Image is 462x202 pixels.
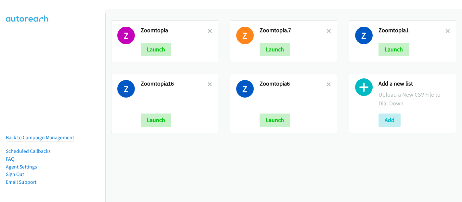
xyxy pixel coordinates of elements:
[117,27,135,44] h1: Z
[141,43,171,56] button: Launch
[6,179,36,185] a: Email Support
[260,80,327,88] h2: Zoomtopia6
[379,80,450,88] h2: Add a new list
[6,148,51,154] a: Scheduled Callbacks
[141,27,208,34] h2: Zoomtopia
[236,27,254,44] h1: Z
[6,156,14,162] a: FAQ
[6,164,37,170] a: Agent Settings
[236,80,254,98] h1: Z
[355,27,373,44] h1: Z
[6,171,24,177] a: Sign Out
[260,27,327,34] h2: Zoomtopia.7
[260,114,290,127] button: Launch
[379,43,409,56] button: Launch
[141,80,208,88] h2: Zoomtopia16
[260,43,290,56] button: Launch
[141,114,171,127] button: Launch
[117,80,135,98] h1: Z
[379,90,450,108] p: Upload a New CSV File to Dial Down
[379,27,445,34] h2: Zoomtopia1
[379,114,401,127] button: Add
[6,134,74,141] a: Back to Campaign Management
